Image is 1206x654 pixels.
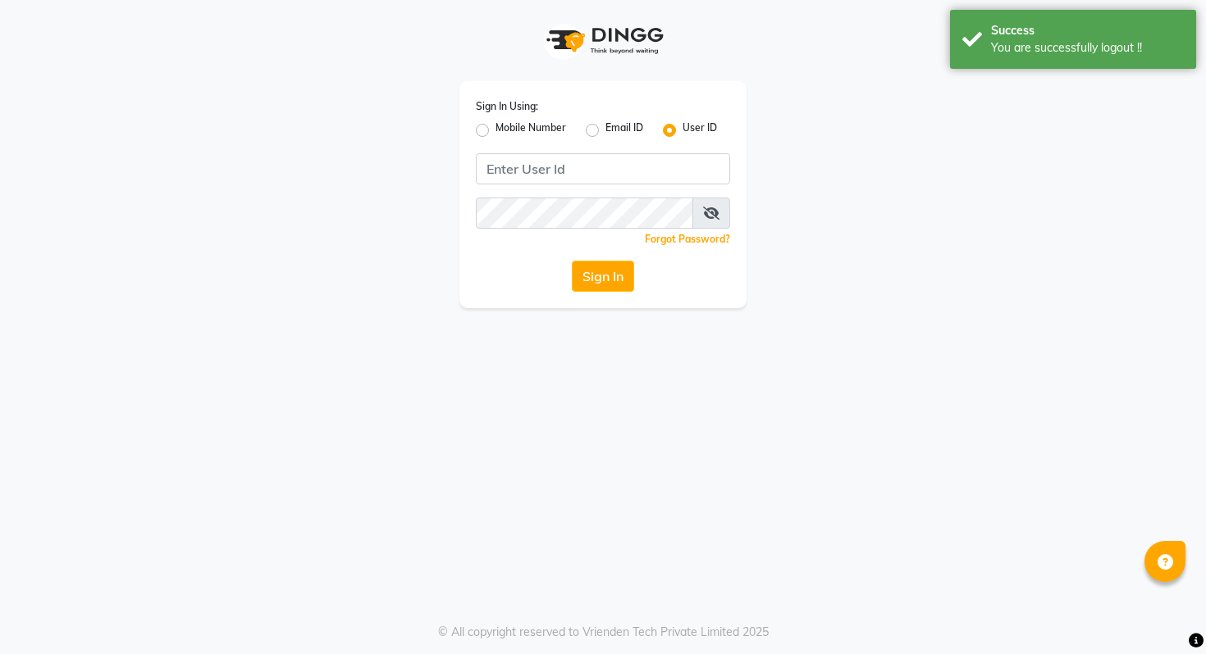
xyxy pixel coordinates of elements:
[991,39,1184,57] div: You are successfully logout !!
[476,198,693,229] input: Username
[572,261,634,292] button: Sign In
[605,120,643,140] label: Email ID
[537,16,669,65] img: logo1.svg
[645,233,730,245] a: Forgot Password?
[476,99,538,114] label: Sign In Using:
[476,153,730,184] input: Username
[991,22,1184,39] div: Success
[496,120,566,140] label: Mobile Number
[683,120,717,140] label: User ID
